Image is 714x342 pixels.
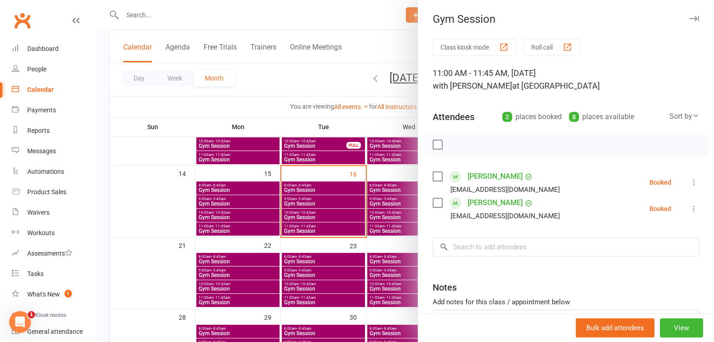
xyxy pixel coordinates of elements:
[649,179,671,186] div: Booked
[27,147,56,155] div: Messages
[450,184,560,196] div: [EMAIL_ADDRESS][DOMAIN_NAME]
[433,39,516,55] button: Class kiosk mode
[433,81,512,91] span: with [PERSON_NAME]
[569,112,579,122] div: 8
[12,182,96,202] a: Product Sales
[12,39,96,59] a: Dashboard
[433,297,699,307] div: Add notes for this class / appointment below
[65,290,72,297] span: 1
[11,9,34,32] a: Clubworx
[12,243,96,264] a: Assessments
[433,67,699,92] div: 11:00 AM - 11:45 AM, [DATE]
[12,121,96,141] a: Reports
[27,45,59,52] div: Dashboard
[576,318,654,337] button: Bulk add attendees
[433,281,457,294] div: Notes
[27,291,60,298] div: What's New
[468,169,523,184] a: [PERSON_NAME]
[12,223,96,243] a: Workouts
[27,270,44,277] div: Tasks
[12,100,96,121] a: Payments
[418,13,714,25] div: Gym Session
[12,284,96,305] a: What's New1
[12,202,96,223] a: Waivers
[28,311,35,318] span: 1
[512,81,600,91] span: at [GEOGRAPHIC_DATA]
[27,65,46,73] div: People
[569,111,634,123] div: places available
[27,188,66,196] div: Product Sales
[27,127,50,134] div: Reports
[27,328,83,335] div: General attendance
[433,111,474,123] div: Attendees
[502,112,512,122] div: 2
[27,168,64,175] div: Automations
[12,161,96,182] a: Automations
[660,318,703,337] button: View
[27,86,54,93] div: Calendar
[27,229,55,236] div: Workouts
[12,322,96,342] a: General attendance kiosk mode
[27,209,50,216] div: Waivers
[27,250,72,257] div: Assessments
[12,141,96,161] a: Messages
[433,237,699,256] input: Search to add attendees
[450,210,560,222] div: [EMAIL_ADDRESS][DOMAIN_NAME]
[27,106,56,114] div: Payments
[669,111,699,122] div: Sort by
[9,311,31,333] iframe: Intercom live chat
[649,206,671,212] div: Booked
[12,80,96,100] a: Calendar
[12,264,96,284] a: Tasks
[502,111,562,123] div: places booked
[468,196,523,210] a: [PERSON_NAME]
[12,59,96,80] a: People
[524,39,580,55] button: Roll call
